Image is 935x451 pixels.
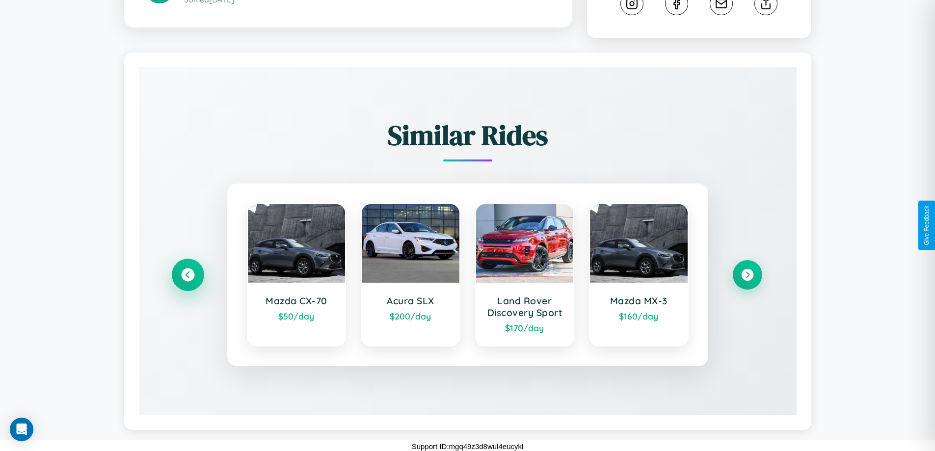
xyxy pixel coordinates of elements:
[173,116,762,154] h2: Similar Rides
[486,322,564,333] div: $ 170 /day
[258,311,336,321] div: $ 50 /day
[247,203,347,346] a: Mazda CX-70$50/day
[258,295,336,307] h3: Mazda CX-70
[361,203,460,346] a: Acura SLX$200/day
[10,418,33,441] div: Open Intercom Messenger
[372,295,450,307] h3: Acura SLX
[600,295,678,307] h3: Mazda MX-3
[600,311,678,321] div: $ 160 /day
[372,311,450,321] div: $ 200 /day
[589,203,689,346] a: Mazda MX-3$160/day
[475,203,575,346] a: Land Rover Discovery Sport$170/day
[486,295,564,318] h3: Land Rover Discovery Sport
[923,206,930,245] div: Give Feedback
